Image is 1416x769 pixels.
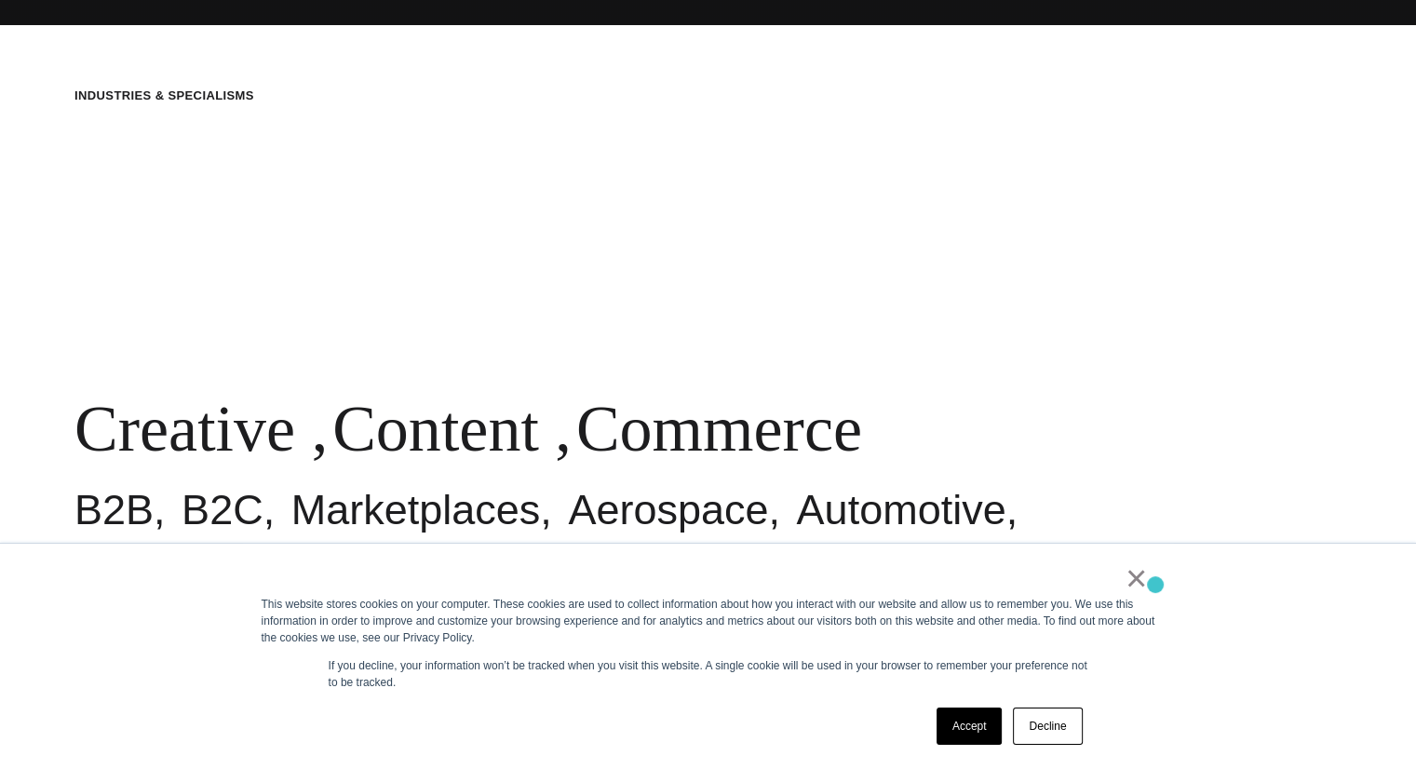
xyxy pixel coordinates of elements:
a: B2B [74,486,154,533]
div: Industries & Specialisms [74,87,254,105]
span: , [312,393,329,465]
p: If you decline, your information won’t be tracked when you visit this website. A single cookie wi... [329,657,1088,691]
a: Commerce [576,393,862,465]
a: Accept [937,708,1003,745]
a: Aerospace [568,486,768,533]
span: , [555,393,572,465]
a: Content [332,393,539,465]
a: Creative [74,393,295,465]
div: This website stores cookies on your computer. These cookies are used to collect information about... [262,596,1155,646]
a: B2C [182,486,263,533]
a: Marketplaces [291,486,541,533]
a: Automotive [796,486,1005,533]
a: Decline [1013,708,1082,745]
a: × [1126,570,1148,587]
